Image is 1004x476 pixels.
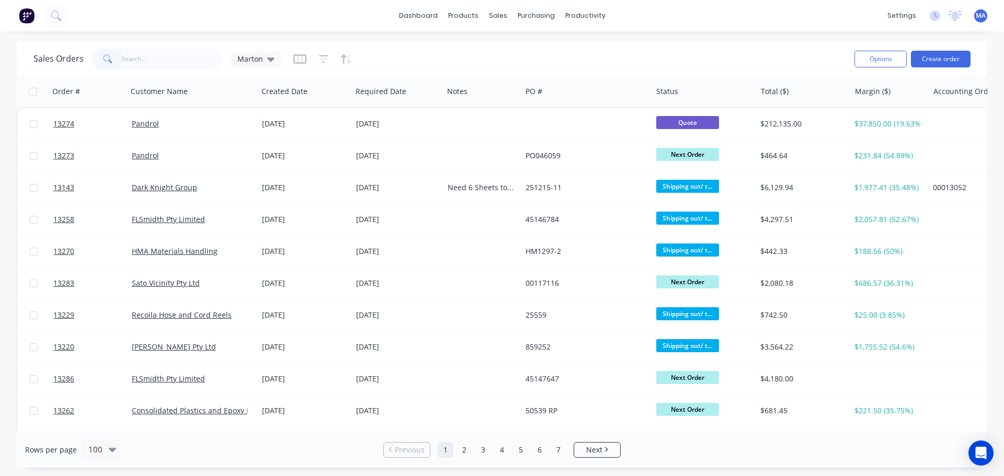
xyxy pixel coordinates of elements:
[760,310,841,320] div: $742.50
[53,204,132,235] a: 13258
[262,278,348,288] div: [DATE]
[854,150,921,161] div: $231.84 (54.89%)
[513,442,529,458] a: Page 5
[53,331,132,363] a: 13220
[656,86,678,97] div: Status
[53,395,132,426] a: 13262
[53,140,132,171] a: 13273
[526,405,642,416] div: 50539 RP
[475,442,491,458] a: Page 3
[132,405,270,415] a: Consolidated Plastics and Epoxy Pty Ltd
[132,214,205,224] a: FLSmidth Pty Limited
[33,54,84,64] h1: Sales Orders
[356,86,406,97] div: Required Date
[760,246,841,257] div: $442.33
[53,342,74,352] span: 13220
[760,374,841,384] div: $4,180.00
[262,342,348,352] div: [DATE]
[53,299,132,331] a: 13229
[53,236,132,267] a: 13270
[132,374,205,384] a: FLSmidth Pty Limited
[261,86,307,97] div: Created Date
[854,182,921,193] div: $1,977.41 (35.48%)
[262,214,348,225] div: [DATE]
[760,182,841,193] div: $6,129.94
[262,246,348,257] div: [DATE]
[262,150,348,161] div: [DATE]
[586,445,602,455] span: Next
[656,243,719,257] span: Shipping out/ t...
[526,374,642,384] div: 45147647
[53,214,74,225] span: 13258
[526,246,642,257] div: HM1297-2
[53,119,74,129] span: 13274
[854,310,921,320] div: $25.00 (3.85%)
[132,246,218,256] a: HMA Materials Handling
[356,246,439,257] div: [DATE]
[760,214,841,225] div: $4,297.51
[262,119,348,129] div: [DATE]
[19,8,35,24] img: Factory
[656,371,719,384] span: Next Order
[526,342,642,352] div: 859252
[25,445,77,455] span: Rows per page
[968,440,994,466] div: Open Intercom Messenger
[526,86,542,97] div: PO #
[760,342,841,352] div: $3,564.22
[656,212,719,225] span: Shipping out/ t...
[131,86,188,97] div: Customer Name
[53,374,74,384] span: 13286
[384,445,430,455] a: Previous page
[52,86,80,97] div: Order #
[356,150,439,161] div: [DATE]
[262,182,348,193] div: [DATE]
[854,51,907,67] button: Options
[976,11,986,20] span: MA
[526,278,642,288] div: 00117116
[262,374,348,384] div: [DATE]
[132,310,232,320] a: Recoila Hose and Cord Reels
[560,8,611,24] div: productivity
[855,86,891,97] div: Margin ($)
[379,442,625,458] ul: Pagination
[448,182,514,193] div: Need 6 Sheets total
[132,182,197,192] a: Dark Knight Group
[933,86,1002,97] div: Accounting Order #
[53,150,74,161] span: 13273
[656,339,719,352] span: Shipping out/ t...
[882,8,921,24] div: settings
[911,51,971,67] button: Create order
[532,442,547,458] a: Page 6
[854,278,921,288] div: $686.57 (36.31%)
[53,172,132,203] a: 13143
[53,108,132,140] a: 13274
[356,278,439,288] div: [DATE]
[526,310,642,320] div: 25559
[356,310,439,320] div: [DATE]
[761,86,789,97] div: Total ($)
[854,119,921,129] div: $37,850.00 (19.63%)
[656,180,719,193] span: Shipping out/ t...
[53,363,132,394] a: 13286
[53,427,132,458] a: 13284
[395,445,425,455] span: Previous
[526,182,642,193] div: 251215-11
[551,442,566,458] a: Page 7
[356,214,439,225] div: [DATE]
[854,214,921,225] div: $2,057.81 (52.67%)
[526,150,642,161] div: PO046059
[356,182,439,193] div: [DATE]
[53,310,74,320] span: 13229
[457,442,472,458] a: Page 2
[656,148,719,161] span: Next Order
[854,342,921,352] div: $1,755.52 (54.6%)
[53,405,74,416] span: 13262
[484,8,512,24] div: sales
[132,278,200,288] a: Sato Vicinity Pty Ltd
[394,8,443,24] a: dashboard
[132,150,159,160] a: Pandrol
[262,310,348,320] div: [DATE]
[447,86,467,97] div: Notes
[356,374,439,384] div: [DATE]
[512,8,560,24] div: purchasing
